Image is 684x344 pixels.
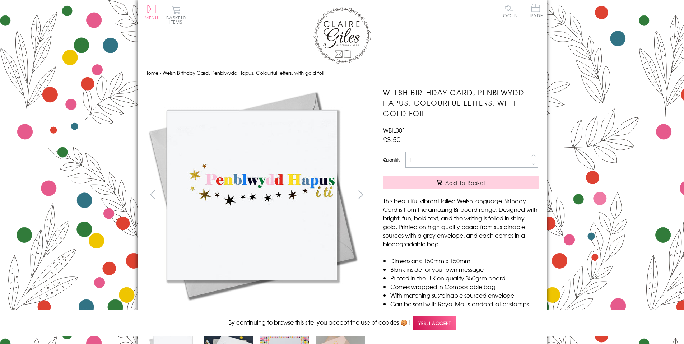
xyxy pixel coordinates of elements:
span: £3.50 [383,134,401,144]
span: › [160,69,161,76]
span: WBIL001 [383,126,405,134]
span: Menu [145,14,159,21]
h1: Welsh Birthday Card, Penblwydd Hapus, Colourful letters, with gold foil [383,87,539,118]
span: Trade [528,4,543,18]
button: Menu [145,5,159,20]
li: Printed in the U.K on quality 350gsm board [390,274,539,282]
span: 0 items [169,14,186,25]
span: Add to Basket [445,179,486,186]
li: Blank inside for your own message [390,265,539,274]
button: Basket0 items [166,6,186,24]
nav: breadcrumbs [145,66,540,80]
img: Welsh Birthday Card, Penblwydd Hapus, Colourful letters, with gold foil [145,87,360,303]
li: Can be sent with Royal Mail standard letter stamps [390,299,539,308]
span: Yes, I accept [413,316,456,330]
li: Comes wrapped in Compostable bag [390,282,539,291]
a: Trade [528,4,543,19]
a: Home [145,69,158,76]
img: Claire Giles Greetings Cards [313,7,371,64]
span: Welsh Birthday Card, Penblwydd Hapus, Colourful letters, with gold foil [163,69,324,76]
a: Log In [501,4,518,18]
button: Add to Basket [383,176,539,189]
li: Dimensions: 150mm x 150mm [390,256,539,265]
button: next [353,186,369,203]
button: prev [145,186,161,203]
li: With matching sustainable sourced envelope [390,291,539,299]
p: This beautiful vibrant foiled Welsh language Birthday Card is from the amazing Billboard range. D... [383,196,539,248]
label: Quantity [383,157,400,163]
